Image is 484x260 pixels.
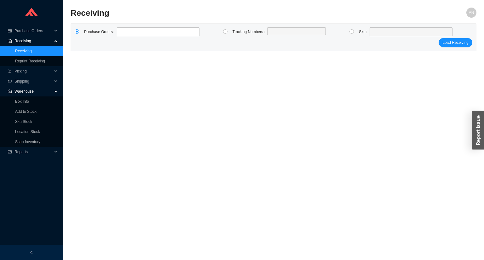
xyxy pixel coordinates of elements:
span: fund [8,150,12,154]
label: Sku [359,27,370,36]
span: Reports [14,147,52,157]
span: Load Receiving [442,39,469,46]
a: Add to Stock [15,109,37,114]
button: Load Receiving [439,38,472,47]
span: left [30,251,33,254]
span: Purchase Orders [14,26,52,36]
span: AN [469,8,474,18]
label: Purchase Orders [84,27,117,36]
a: Location Stock [15,130,40,134]
a: Scan Inventory [15,140,40,144]
label: Tracking Numbers [233,27,268,36]
span: Warehouse [14,86,52,96]
span: credit-card [8,29,12,33]
span: Picking [14,66,52,76]
h2: Receiving [71,8,375,19]
span: Receiving [14,36,52,46]
a: Receiving [15,49,32,53]
span: Shipping [14,76,52,86]
a: Sku Stock [15,119,32,124]
a: Box Info [15,99,29,104]
a: Reprint Receiving [15,59,45,63]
